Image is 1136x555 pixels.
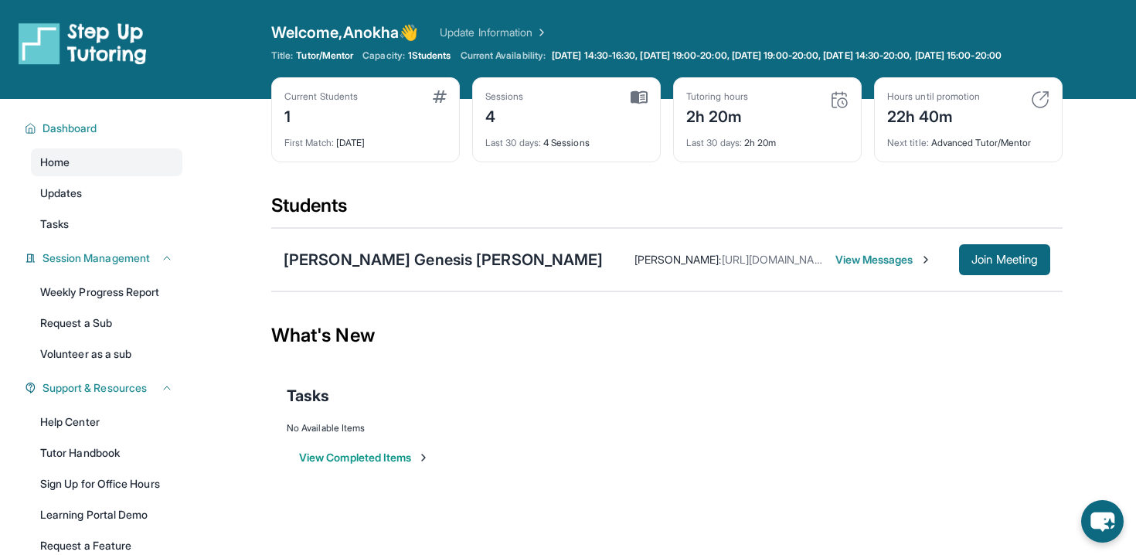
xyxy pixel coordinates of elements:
div: [DATE] [284,128,447,149]
img: card [631,90,648,104]
span: Title: [271,49,293,62]
img: logo [19,22,147,65]
button: View Completed Items [299,450,430,465]
div: 1 [284,103,358,128]
span: Session Management [43,250,150,266]
a: Learning Portal Demo [31,501,182,529]
span: [PERSON_NAME] : [634,253,722,266]
img: Chevron-Right [920,254,932,266]
span: Support & Resources [43,380,147,396]
div: [PERSON_NAME] Genesis [PERSON_NAME] [284,249,604,271]
span: Tutor/Mentor [296,49,353,62]
span: Next title : [887,137,929,148]
span: Capacity: [362,49,405,62]
a: Tasks [31,210,182,238]
span: 1 Students [408,49,451,62]
div: 2h 20m [686,103,748,128]
button: Join Meeting [959,244,1050,275]
img: card [1031,90,1049,109]
span: Tasks [40,216,69,232]
span: Tasks [287,385,329,407]
span: Join Meeting [971,255,1038,264]
span: [DATE] 14:30-16:30, [DATE] 19:00-20:00, [DATE] 19:00-20:00, [DATE] 14:30-20:00, [DATE] 15:00-20:00 [552,49,1002,62]
a: [DATE] 14:30-16:30, [DATE] 19:00-20:00, [DATE] 19:00-20:00, [DATE] 14:30-20:00, [DATE] 15:00-20:00 [549,49,1005,62]
span: Welcome, Anokha 👋 [271,22,418,43]
div: 2h 20m [686,128,849,149]
a: Home [31,148,182,176]
a: Updates [31,179,182,207]
a: Help Center [31,408,182,436]
div: What's New [271,301,1063,369]
img: card [830,90,849,109]
img: card [433,90,447,103]
div: 22h 40m [887,103,980,128]
div: Students [271,193,1063,227]
span: Updates [40,186,83,201]
button: Dashboard [36,121,173,136]
a: Request a Sub [31,309,182,337]
a: Update Information [440,25,548,40]
div: Tutoring hours [686,90,748,103]
span: Current Availability: [461,49,546,62]
div: No Available Items [287,422,1047,434]
a: Volunteer as a sub [31,340,182,368]
span: Home [40,155,70,170]
div: Hours until promotion [887,90,980,103]
button: chat-button [1081,500,1124,543]
img: Chevron Right [532,25,548,40]
span: Last 30 days : [485,137,541,148]
button: Support & Resources [36,380,173,396]
a: Sign Up for Office Hours [31,470,182,498]
div: Current Students [284,90,358,103]
span: Last 30 days : [686,137,742,148]
div: Advanced Tutor/Mentor [887,128,1049,149]
div: Sessions [485,90,524,103]
span: View Messages [835,252,929,267]
span: Dashboard [43,121,97,136]
span: [URL][DOMAIN_NAME] [722,253,833,266]
div: 4 Sessions [485,128,648,149]
a: Tutor Handbook [31,439,182,467]
div: 4 [485,103,524,128]
span: First Match : [284,137,334,148]
a: Weekly Progress Report [31,278,182,306]
button: Session Management [36,250,173,266]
